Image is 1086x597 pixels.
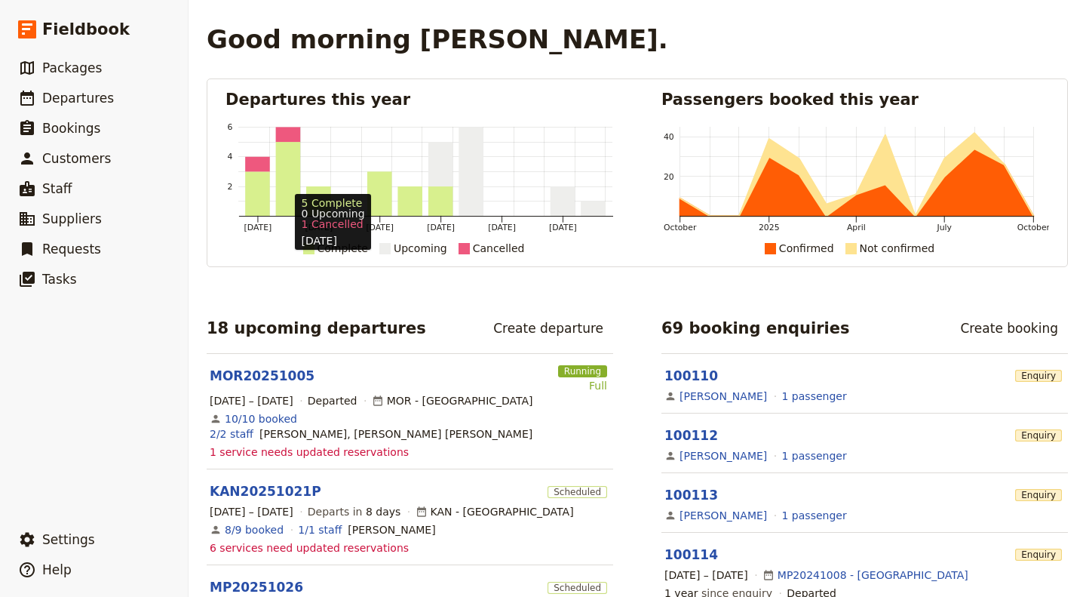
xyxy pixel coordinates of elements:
div: Not confirmed [860,239,935,257]
span: [DATE] – [DATE] [210,504,293,519]
div: Complete [318,239,368,257]
span: Customers [42,151,111,166]
span: Scheduled [548,486,607,498]
span: Packages [42,60,102,75]
a: 100114 [664,547,718,562]
a: 2/2 staff [210,426,253,442]
tspan: [DATE] [367,223,394,232]
div: MOR - [GEOGRAPHIC_DATA] [372,393,533,408]
a: 100110 [664,368,718,383]
a: 100113 [664,488,718,503]
span: Enquiry [1015,429,1062,442]
a: [PERSON_NAME] [680,448,767,463]
div: KAN - [GEOGRAPHIC_DATA] [416,504,574,519]
tspan: 6 [227,122,232,132]
tspan: [DATE] [550,223,578,232]
a: MP20241008 - [GEOGRAPHIC_DATA] [778,568,968,583]
a: Create departure [483,315,613,341]
tspan: 40 [664,132,674,142]
span: Running [558,365,607,377]
tspan: [DATE] [428,223,456,232]
h2: 69 booking enquiries [661,317,850,340]
span: 1 service needs updated reservations [210,445,409,460]
tspan: October [664,223,697,232]
a: KAN20251021P [210,482,321,500]
span: Scheduled [548,582,607,594]
span: Enquiry [1015,370,1062,382]
a: [PERSON_NAME] [680,389,767,404]
span: Settings [42,532,95,547]
h2: 18 upcoming departures [207,317,426,340]
span: [DATE] – [DATE] [210,393,293,408]
span: Enquiry [1015,549,1062,561]
tspan: 4 [227,152,232,162]
span: Fieldbook [42,18,130,41]
tspan: April [847,223,866,232]
span: Requests [42,242,101,257]
span: 6 services need updated reservations [210,540,409,555]
div: Upcoming [394,239,447,257]
div: Departed [308,393,357,408]
span: Suppliers [42,211,102,226]
tspan: October [1017,223,1051,232]
div: Full [558,378,607,393]
a: View the passengers for this booking [782,389,847,404]
tspan: 2025 [759,223,780,232]
tspan: [DATE] [244,223,272,232]
a: View the passengers for this booking [782,508,847,523]
div: Cancelled [473,239,525,257]
a: 100112 [664,428,718,443]
span: Departures [42,91,114,106]
h2: Departures this year [225,88,613,111]
span: Departs in [308,504,400,519]
a: 1/1 staff [298,522,342,537]
h2: Passengers booked this year [661,88,1049,111]
tspan: 20 [664,172,674,182]
a: Create booking [950,315,1068,341]
span: Enquiry [1015,489,1062,501]
span: [DATE] – [DATE] [664,568,748,583]
tspan: July [937,223,953,232]
tspan: [DATE] [305,223,333,232]
a: [PERSON_NAME] [680,508,767,523]
a: View the bookings for this departure [225,411,297,426]
span: Staff [42,181,72,196]
span: Suzanne James [348,522,435,537]
a: MP20251026 [210,578,303,596]
span: Help [42,562,72,577]
span: Heather McNeice, Frith Hudson Graham [259,426,532,442]
tspan: [DATE] [489,223,517,232]
div: Confirmed [779,239,834,257]
tspan: 2 [227,182,232,192]
a: MOR20251005 [210,367,314,385]
span: Tasks [42,272,77,287]
span: Bookings [42,121,100,136]
a: View the bookings for this departure [225,522,284,537]
span: 8 days [366,506,400,518]
h1: Good morning [PERSON_NAME]. [207,24,668,54]
a: View the passengers for this booking [782,448,847,463]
